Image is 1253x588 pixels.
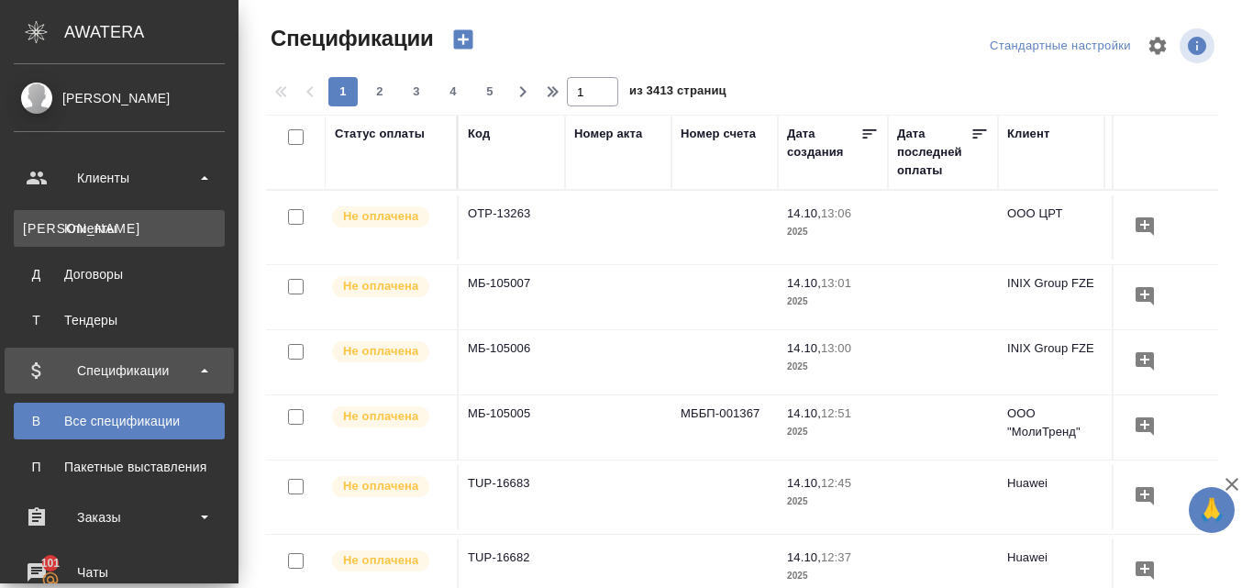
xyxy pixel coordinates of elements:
[787,206,821,220] p: 14.10,
[475,83,505,101] span: 5
[14,256,225,293] a: ДДоговоры
[459,465,565,529] td: TUP-16683
[438,77,468,106] button: 4
[787,341,821,355] p: 14.10,
[1007,405,1095,441] p: ООО "МолиТренд"
[985,32,1136,61] div: split button
[14,210,225,247] a: [PERSON_NAME]Клиенты
[459,265,565,329] td: МБ-105007
[459,330,565,394] td: МБ-105006
[1007,549,1095,567] p: Huawei
[787,276,821,290] p: 14.10,
[343,551,418,570] p: Не оплачена
[787,567,879,585] p: 2025
[1007,474,1095,493] p: Huawei
[787,423,879,441] p: 2025
[787,406,821,420] p: 14.10,
[365,77,394,106] button: 2
[23,265,216,283] div: Договоры
[335,125,425,143] div: Статус оплаты
[821,406,851,420] p: 12:51
[1136,24,1180,68] span: Настроить таблицу
[468,125,490,143] div: Код
[821,276,851,290] p: 13:01
[64,14,238,50] div: AWATERA
[14,504,225,531] div: Заказы
[787,358,879,376] p: 2025
[14,449,225,485] a: ППакетные выставления
[343,477,418,495] p: Не оплачена
[343,277,418,295] p: Не оплачена
[475,77,505,106] button: 5
[821,206,851,220] p: 13:06
[14,559,225,586] div: Чаты
[787,223,879,241] p: 2025
[787,493,879,511] p: 2025
[787,293,879,311] p: 2025
[30,554,72,572] span: 101
[821,341,851,355] p: 13:00
[574,125,642,143] div: Номер акта
[821,476,851,490] p: 12:45
[629,80,726,106] span: из 3413 страниц
[402,83,431,101] span: 3
[402,77,431,106] button: 3
[1189,487,1235,533] button: 🙏
[23,219,216,238] div: Клиенты
[681,125,756,143] div: Номер счета
[343,342,418,361] p: Не оплачена
[1007,274,1095,293] p: INIX Group FZE
[1196,491,1227,529] span: 🙏
[787,550,821,564] p: 14.10,
[14,357,225,384] div: Спецификации
[365,83,394,101] span: 2
[14,164,225,192] div: Клиенты
[23,311,216,329] div: Тендеры
[821,550,851,564] p: 12:37
[441,24,485,55] button: Создать
[671,395,778,460] td: МББП-001367
[14,88,225,108] div: [PERSON_NAME]
[459,395,565,460] td: МБ-105005
[343,207,418,226] p: Не оплачена
[23,458,216,476] div: Пакетные выставления
[787,125,860,161] div: Дата создания
[23,412,216,430] div: Все спецификации
[787,476,821,490] p: 14.10,
[897,125,970,180] div: Дата последней оплаты
[438,83,468,101] span: 4
[343,407,418,426] p: Не оплачена
[1180,28,1218,63] span: Посмотреть информацию
[1007,205,1095,223] p: OOO ЦРТ
[14,403,225,439] a: ВВсе спецификации
[14,302,225,338] a: ТТендеры
[266,24,434,53] span: Спецификации
[1007,125,1049,143] div: Клиент
[1007,339,1095,358] p: INIX Group FZE
[459,195,565,260] td: OTP-13263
